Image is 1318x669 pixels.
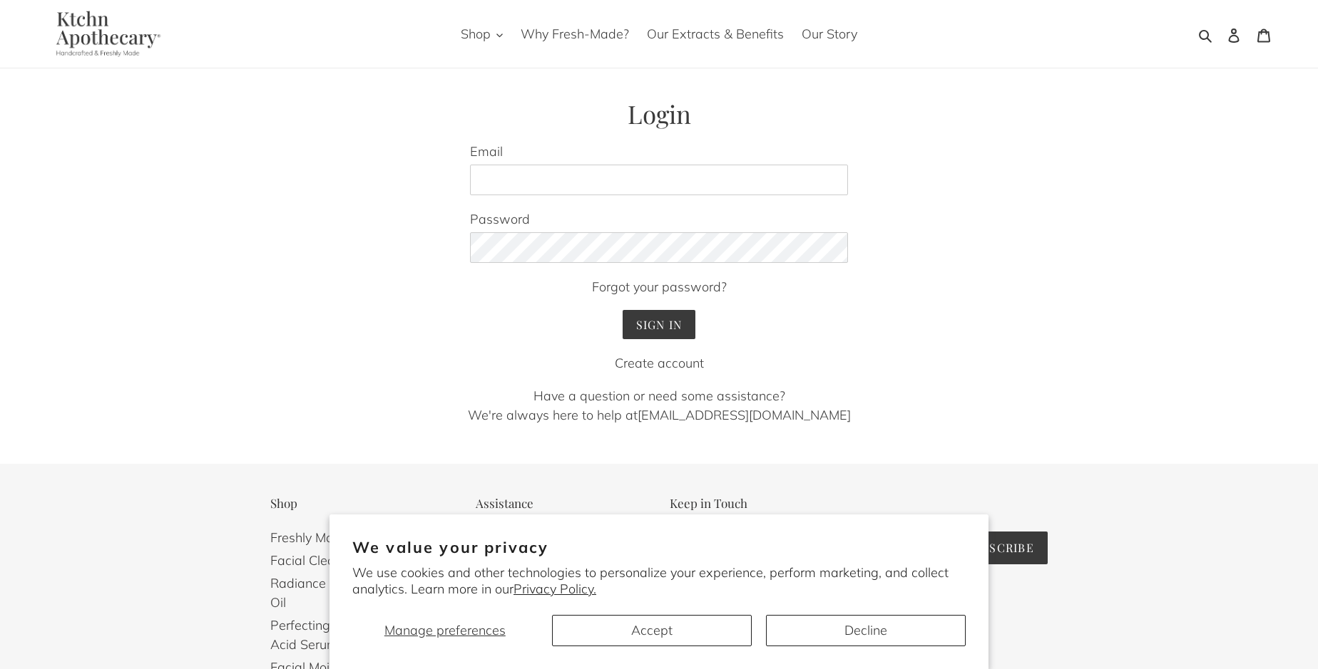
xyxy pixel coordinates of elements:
span: Manage preferences [384,622,506,638]
p: Keep in Touch [670,496,1048,510]
a: Our Extracts & Benefits [640,22,791,46]
p: Assistance [476,496,649,510]
button: Subscribe [951,531,1048,564]
a: Privacy Policy. [514,581,596,597]
button: Decline [766,615,966,646]
p: We use cookies and other technologies to personalize your experience, perform marketing, and coll... [352,564,966,598]
center: Have a question or need some assistance? We're always here to help at [270,386,1048,425]
a: Create account [615,355,704,371]
a: Perfecting Elixir Hyaluronic Acid Serum [270,617,427,653]
a: Forgot your password? [592,279,727,295]
a: Radiance Renewal Face Oil [270,575,414,611]
span: Subscribe [965,540,1034,555]
span: Our Extracts & Benefits [647,26,784,43]
button: Manage preferences [352,615,538,646]
h1: Login [470,99,848,129]
img: Ktchn Apothecary [39,11,171,57]
span: Shop [461,26,491,43]
a: Our Story [795,22,864,46]
h2: We value your privacy [352,537,966,556]
input: Sign In [623,310,696,339]
a: Facial Cleanser [270,552,360,569]
p: Shop [270,496,454,510]
span: Why Fresh-Made? [521,26,629,43]
label: Email [470,142,848,161]
a: [EMAIL_ADDRESS][DOMAIN_NAME] [638,407,851,423]
button: Accept [552,615,752,646]
label: Password [470,209,848,229]
span: Our Story [802,26,857,43]
a: Freshly Made Collections [270,529,414,546]
a: Why Fresh-Made? [514,22,636,46]
button: Shop [454,22,510,46]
